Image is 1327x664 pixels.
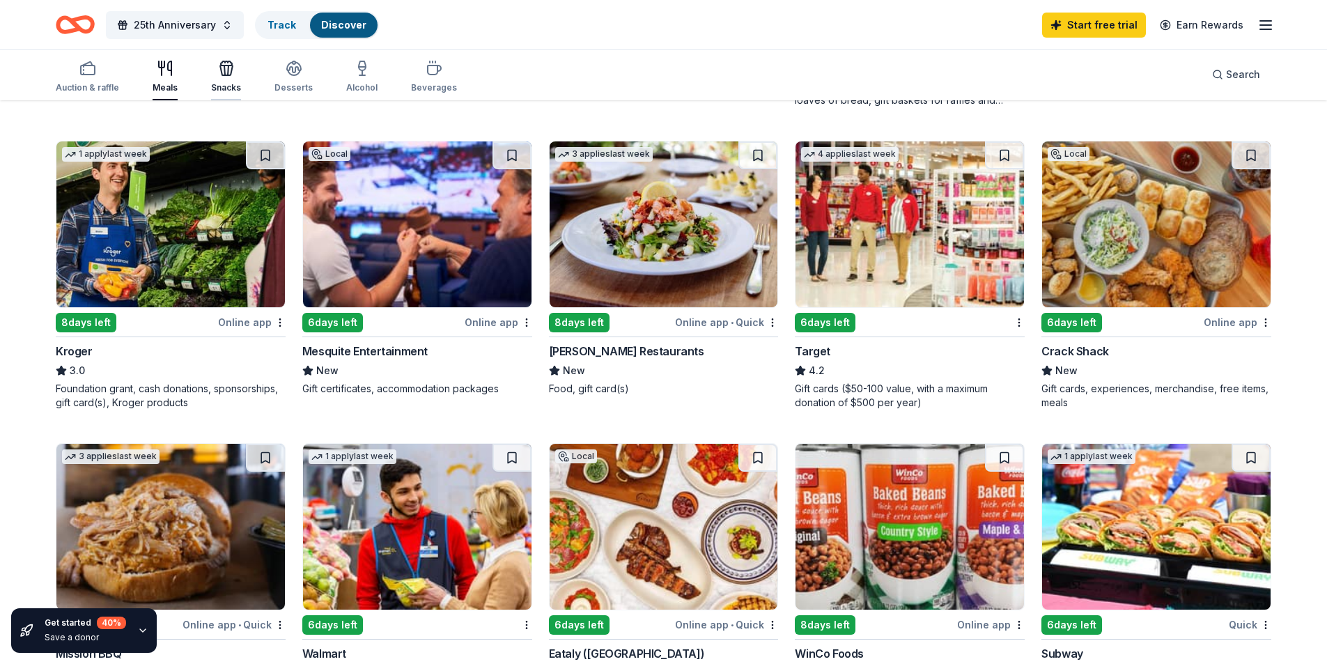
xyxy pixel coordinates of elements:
[56,8,95,41] a: Home
[153,54,178,100] button: Meals
[267,19,296,31] a: Track
[795,313,855,332] div: 6 days left
[211,82,241,93] div: Snacks
[70,362,85,379] span: 3.0
[62,449,160,464] div: 3 applies last week
[56,444,285,610] img: Image for Mission BBQ
[56,141,286,410] a: Image for Kroger1 applylast week8days leftOnline appKroger3.0Foundation grant, cash donations, sp...
[211,54,241,100] button: Snacks
[56,54,119,100] button: Auction & raffle
[1041,645,1083,662] div: Subway
[302,382,532,396] div: Gift certificates, accommodation packages
[218,314,286,331] div: Online app
[238,619,241,631] span: •
[56,343,93,360] div: Kroger
[134,17,216,33] span: 25th Anniversary
[56,313,116,332] div: 8 days left
[549,343,704,360] div: [PERSON_NAME] Restaurants
[795,343,830,360] div: Target
[411,82,457,93] div: Beverages
[796,141,1024,307] img: Image for Target
[549,141,779,396] a: Image for Cameron Mitchell Restaurants3 applieslast week8days leftOnline app•Quick[PERSON_NAME] R...
[56,141,285,307] img: Image for Kroger
[795,645,864,662] div: WinCo Foods
[795,382,1025,410] div: Gift cards ($50-100 value, with a maximum donation of $500 per year)
[302,343,428,360] div: Mesquite Entertainment
[801,147,899,162] div: 4 applies last week
[153,82,178,93] div: Meals
[56,382,286,410] div: Foundation grant, cash donations, sponsorships, gift card(s), Kroger products
[309,449,396,464] div: 1 apply last week
[1042,444,1271,610] img: Image for Subway
[465,314,532,331] div: Online app
[1048,147,1089,161] div: Local
[1041,141,1271,410] a: Image for Crack Shack Local6days leftOnline appCrack ShackNewGift cards, experiences, merchandise...
[563,362,585,379] span: New
[1201,61,1271,88] button: Search
[957,616,1025,633] div: Online app
[731,619,734,631] span: •
[550,444,778,610] img: Image for Eataly (Las Vegas)
[303,444,531,610] img: Image for Walmart
[555,147,653,162] div: 3 applies last week
[302,615,363,635] div: 6 days left
[62,147,150,162] div: 1 apply last week
[795,615,855,635] div: 8 days left
[555,449,597,463] div: Local
[303,141,531,307] img: Image for Mesquite Entertainment
[1041,615,1102,635] div: 6 days left
[106,11,244,39] button: 25th Anniversary
[1041,343,1109,360] div: Crack Shack
[795,141,1025,410] a: Image for Target4 applieslast week6days leftTarget4.2Gift cards ($50-100 value, with a maximum do...
[97,617,126,629] div: 40 %
[45,632,126,643] div: Save a donor
[302,313,363,332] div: 6 days left
[549,382,779,396] div: Food, gift card(s)
[346,82,378,93] div: Alcohol
[274,82,313,93] div: Desserts
[346,54,378,100] button: Alcohol
[274,54,313,100] button: Desserts
[675,314,778,331] div: Online app Quick
[549,615,610,635] div: 6 days left
[45,617,126,629] div: Get started
[1055,362,1078,379] span: New
[309,147,350,161] div: Local
[56,82,119,93] div: Auction & raffle
[549,313,610,332] div: 8 days left
[796,444,1024,610] img: Image for WinCo Foods
[302,645,346,662] div: Walmart
[411,54,457,100] button: Beverages
[549,645,705,662] div: Eataly ([GEOGRAPHIC_DATA])
[1229,616,1271,633] div: Quick
[550,141,778,307] img: Image for Cameron Mitchell Restaurants
[1204,314,1271,331] div: Online app
[316,362,339,379] span: New
[255,11,379,39] button: TrackDiscover
[1151,13,1252,38] a: Earn Rewards
[1041,382,1271,410] div: Gift cards, experiences, merchandise, free items, meals
[731,317,734,328] span: •
[809,362,825,379] span: 4.2
[675,616,778,633] div: Online app Quick
[1226,66,1260,83] span: Search
[302,141,532,396] a: Image for Mesquite EntertainmentLocal6days leftOnline appMesquite EntertainmentNewGift certificat...
[1042,13,1146,38] a: Start free trial
[321,19,366,31] a: Discover
[1048,449,1135,464] div: 1 apply last week
[1041,313,1102,332] div: 6 days left
[1042,141,1271,307] img: Image for Crack Shack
